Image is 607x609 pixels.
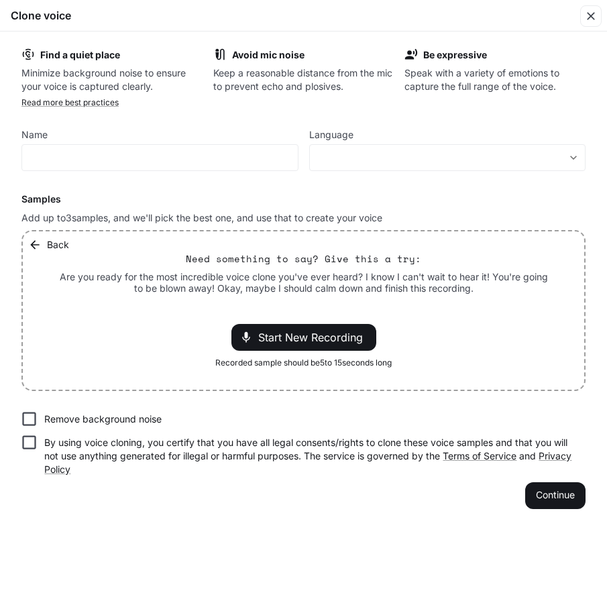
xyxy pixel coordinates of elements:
[310,151,586,164] div: ​
[232,49,305,60] b: Avoid mic noise
[55,271,552,294] p: Are you ready for the most incredible voice clone you've ever heard? I know I can't wait to hear ...
[258,329,371,345] span: Start New Recording
[404,66,586,93] p: Speak with a variety of emotions to capture the full range of the voice.
[21,192,586,206] h6: Samples
[423,49,487,60] b: Be expressive
[21,66,203,93] p: Minimize background noise to ensure your voice is captured clearly.
[213,66,394,93] p: Keep a reasonable distance from the mic to prevent echo and plosives.
[309,130,353,140] p: Language
[186,252,421,266] p: Need something to say? Give this a try:
[231,324,376,351] div: Start New Recording
[525,482,586,509] button: Continue
[11,8,71,23] h5: Clone voice
[44,436,575,476] p: By using voice cloning, you certify that you have all legal consents/rights to clone these voice ...
[215,356,392,370] span: Recorded sample should be 5 to 15 seconds long
[25,231,74,258] button: Back
[21,130,48,140] p: Name
[21,97,119,107] a: Read more best practices
[21,211,586,225] p: Add up to 3 samples, and we'll pick the best one, and use that to create your voice
[443,450,516,461] a: Terms of Service
[40,49,120,60] b: Find a quiet place
[44,412,162,426] p: Remove background noise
